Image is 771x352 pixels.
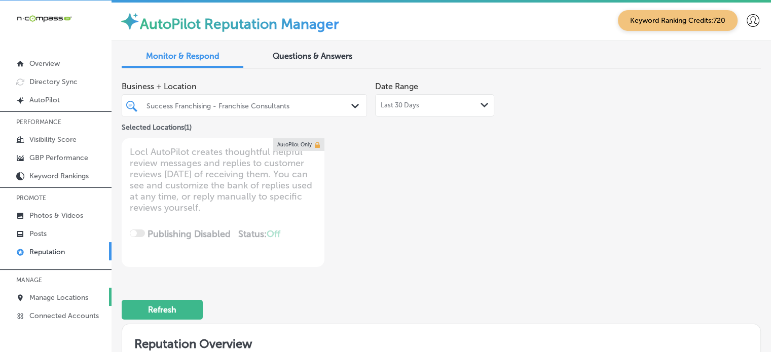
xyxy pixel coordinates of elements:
[146,101,352,110] div: Success Franchising - Franchise Consultants
[618,10,738,31] span: Keyword Ranking Credits: 720
[29,59,60,68] p: Overview
[122,119,192,132] p: Selected Locations ( 1 )
[29,77,78,86] p: Directory Sync
[140,16,339,32] label: AutoPilot Reputation Manager
[375,82,418,91] label: Date Range
[29,229,47,238] p: Posts
[29,311,99,320] p: Connected Accounts
[273,51,352,61] span: Questions & Answers
[122,300,203,320] button: Refresh
[29,153,88,162] p: GBP Performance
[29,211,83,220] p: Photos & Videos
[146,51,219,61] span: Monitor & Respond
[16,14,72,23] img: 660ab0bf-5cc7-4cb8-ba1c-48b5ae0f18e60NCTV_CLogo_TV_Black_-500x88.png
[29,172,89,180] p: Keyword Rankings
[122,82,367,91] span: Business + Location
[120,11,140,31] img: autopilot-icon
[29,293,88,302] p: Manage Locations
[29,135,77,144] p: Visibility Score
[29,248,65,256] p: Reputation
[29,96,60,104] p: AutoPilot
[381,101,419,109] span: Last 30 Days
